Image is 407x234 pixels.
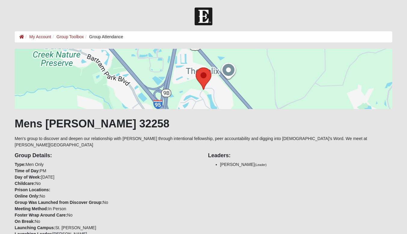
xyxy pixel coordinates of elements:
[220,161,393,168] li: [PERSON_NAME]
[195,8,212,25] img: Church of Eleven22 Logo
[15,162,26,167] strong: Type:
[29,34,51,39] a: My Account
[84,34,123,40] li: Group Attendance
[15,194,40,198] strong: Online Only:
[15,213,67,217] strong: Foster Wrap Around Care:
[15,206,48,211] strong: Meeting Method:
[255,163,267,167] small: (Leader)
[15,152,199,159] h4: Group Details:
[15,181,35,186] strong: Childcare:
[15,117,392,130] h1: Mens [PERSON_NAME] 32258
[57,34,84,39] a: Group Toolbox
[15,175,41,179] strong: Day of Week:
[15,168,40,173] strong: Time of Day:
[15,200,103,205] strong: Group Was Launched from Discover Group:
[15,219,35,224] strong: On Break:
[15,187,50,192] strong: Prison Locations:
[208,152,393,159] h4: Leaders:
